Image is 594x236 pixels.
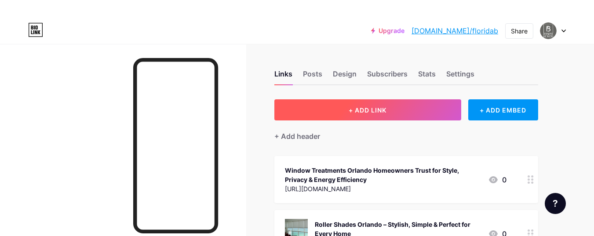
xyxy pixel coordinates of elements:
div: + ADD EMBED [468,99,538,120]
div: + Add header [274,131,320,142]
a: Upgrade [371,27,405,34]
img: Florida Blinds [540,22,557,39]
div: [URL][DOMAIN_NAME] [285,184,481,193]
div: Share [511,26,528,36]
div: Subscribers [367,69,408,84]
div: Window Treatments Orlando Homeowners Trust for Style, Privacy & Energy Efficiency [285,166,481,184]
div: Posts [303,69,322,84]
div: Settings [446,69,474,84]
button: + ADD LINK [274,99,461,120]
div: Design [333,69,357,84]
span: + ADD LINK [349,106,386,114]
div: Links [274,69,292,84]
div: 0 [488,174,507,185]
div: Stats [418,69,436,84]
a: [DOMAIN_NAME]/floridab [412,25,498,36]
